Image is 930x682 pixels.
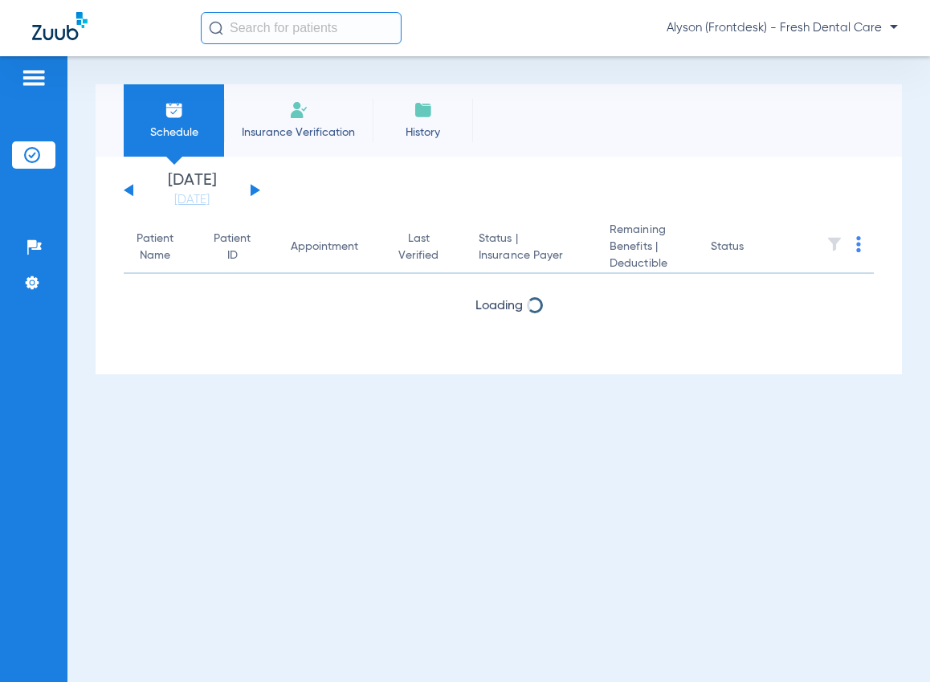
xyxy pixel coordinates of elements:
[856,236,861,252] img: group-dot-blue.svg
[414,100,433,120] img: History
[398,231,438,264] div: Last Verified
[291,239,373,255] div: Appointment
[209,21,223,35] img: Search Icon
[144,173,240,208] li: [DATE]
[291,239,358,255] div: Appointment
[214,231,265,264] div: Patient ID
[137,231,188,264] div: Patient Name
[236,125,361,141] span: Insurance Verification
[698,222,806,274] th: Status
[201,12,402,44] input: Search for patients
[479,247,584,264] span: Insurance Payer
[289,100,308,120] img: Manual Insurance Verification
[475,300,523,312] span: Loading
[137,231,173,264] div: Patient Name
[466,222,597,274] th: Status |
[136,125,212,141] span: Schedule
[597,222,698,274] th: Remaining Benefits |
[385,125,461,141] span: History
[32,12,88,40] img: Zuub Logo
[165,100,184,120] img: Schedule
[144,192,240,208] a: [DATE]
[826,236,842,252] img: filter.svg
[214,231,251,264] div: Patient ID
[667,20,898,36] span: Alyson (Frontdesk) - Fresh Dental Care
[610,255,685,272] span: Deductible
[398,231,453,264] div: Last Verified
[21,68,47,88] img: hamburger-icon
